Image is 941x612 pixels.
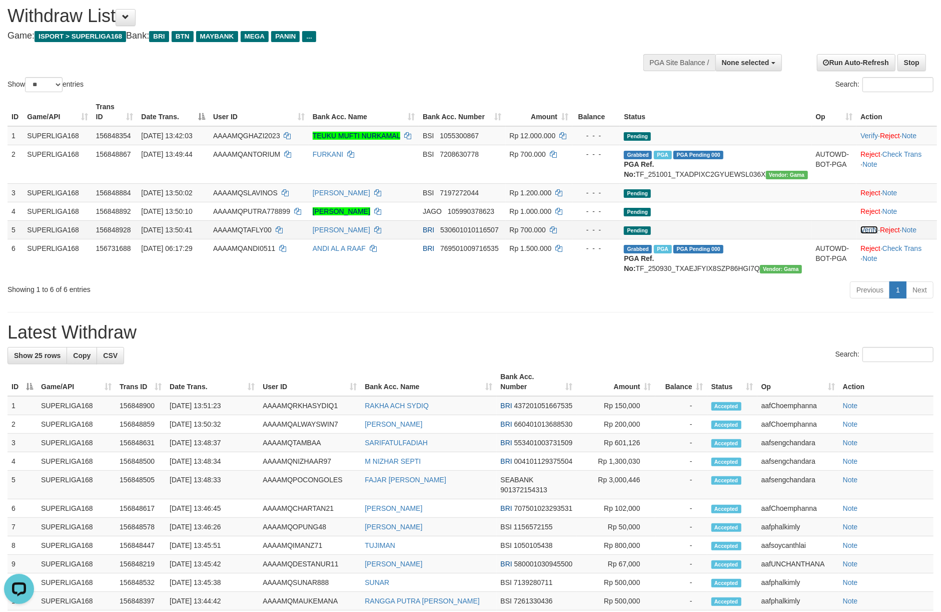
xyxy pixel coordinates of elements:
[501,597,512,605] span: BSI
[757,592,839,610] td: aafphalkimly
[141,244,192,252] span: [DATE] 06:17:29
[655,555,707,573] td: -
[196,31,238,42] span: MAYBANK
[577,396,655,415] td: Rp 150,000
[313,150,343,158] a: FURKANI
[506,98,573,126] th: Amount: activate to sort column ascending
[624,254,654,272] b: PGA Ref. No:
[577,415,655,434] td: Rp 200,000
[501,541,512,549] span: BSI
[514,402,573,410] span: Copy 437201051667535 to clipboard
[73,352,91,360] span: Copy
[654,245,671,253] span: Marked by aafromsomean
[213,132,280,140] span: AAAAMQGHAZI2023
[715,54,782,71] button: None selected
[116,518,166,536] td: 156848578
[116,415,166,434] td: 156848859
[37,592,116,610] td: SUPERLIGA168
[137,98,209,126] th: Date Trans.: activate to sort column descending
[259,471,361,499] td: AAAAMQPOCONGOLES
[673,245,723,253] span: PGA Pending
[8,347,67,364] a: Show 25 rows
[116,555,166,573] td: 156848219
[843,476,858,484] a: Note
[23,98,92,126] th: Game/API: activate to sort column ascending
[655,415,707,434] td: -
[259,536,361,555] td: AAAAMQIMANZ71
[37,499,116,518] td: SUPERLIGA168
[655,592,707,610] td: -
[757,452,839,471] td: aafsengchandara
[116,573,166,592] td: 156848532
[8,368,37,396] th: ID: activate to sort column descending
[440,226,499,234] span: Copy 530601010116507 to clipboard
[843,597,858,605] a: Note
[655,434,707,452] td: -
[862,254,877,262] a: Note
[882,207,897,215] a: Note
[860,226,878,234] a: Verify
[577,555,655,573] td: Rp 67,000
[655,396,707,415] td: -
[96,150,131,158] span: 156848867
[423,150,434,158] span: BSI
[302,31,316,42] span: ...
[423,189,434,197] span: BSI
[510,207,552,215] span: Rp 1.000.000
[166,499,259,518] td: [DATE] 13:46:45
[722,59,769,67] span: None selected
[843,504,858,512] a: Note
[8,434,37,452] td: 3
[897,54,926,71] a: Stop
[440,244,499,252] span: Copy 769501009716535 to clipboard
[843,420,858,428] a: Note
[440,150,479,158] span: Copy 7208630778 to clipboard
[166,518,259,536] td: [DATE] 13:46:26
[501,486,547,494] span: Copy 901372154313 to clipboard
[116,536,166,555] td: 156848447
[116,452,166,471] td: 156848500
[501,504,512,512] span: BRI
[835,77,933,92] label: Search:
[166,368,259,396] th: Date Trans.: activate to sort column ascending
[843,578,858,586] a: Note
[643,54,715,71] div: PGA Site Balance /
[141,189,192,197] span: [DATE] 13:50:02
[835,347,933,362] label: Search:
[166,396,259,415] td: [DATE] 13:51:23
[23,202,92,220] td: SUPERLIGA168
[757,518,839,536] td: aafphalkimly
[116,434,166,452] td: 156848631
[37,396,116,415] td: SUPERLIGA168
[577,573,655,592] td: Rp 500,000
[259,573,361,592] td: AAAAMQSUNAR888
[862,160,877,168] a: Note
[577,536,655,555] td: Rp 800,000
[213,207,290,215] span: AAAAMQPUTRA778899
[856,202,937,220] td: ·
[313,132,400,140] a: TEUKU MUFTI NURKAMAL
[116,368,166,396] th: Trans ID: activate to sort column ascending
[149,31,169,42] span: BRI
[96,189,131,197] span: 156848884
[92,98,138,126] th: Trans ID: activate to sort column ascending
[510,226,546,234] span: Rp 700.000
[365,523,422,531] a: [PERSON_NAME]
[423,226,434,234] span: BRI
[620,98,811,126] th: Status
[655,518,707,536] td: -
[514,541,553,549] span: Copy 1050105438 to clipboard
[514,597,553,605] span: Copy 7261330436 to clipboard
[576,206,616,216] div: - - -
[259,396,361,415] td: AAAAMQRKHASYDIQ1
[577,368,655,396] th: Amount: activate to sort column ascending
[37,415,116,434] td: SUPERLIGA168
[423,132,434,140] span: BSI
[8,202,23,220] td: 4
[497,368,577,396] th: Bank Acc. Number: activate to sort column ascending
[259,452,361,471] td: AAAAMQNIZHAAR97
[8,499,37,518] td: 6
[116,471,166,499] td: 156848505
[577,518,655,536] td: Rp 50,000
[711,402,741,411] span: Accepted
